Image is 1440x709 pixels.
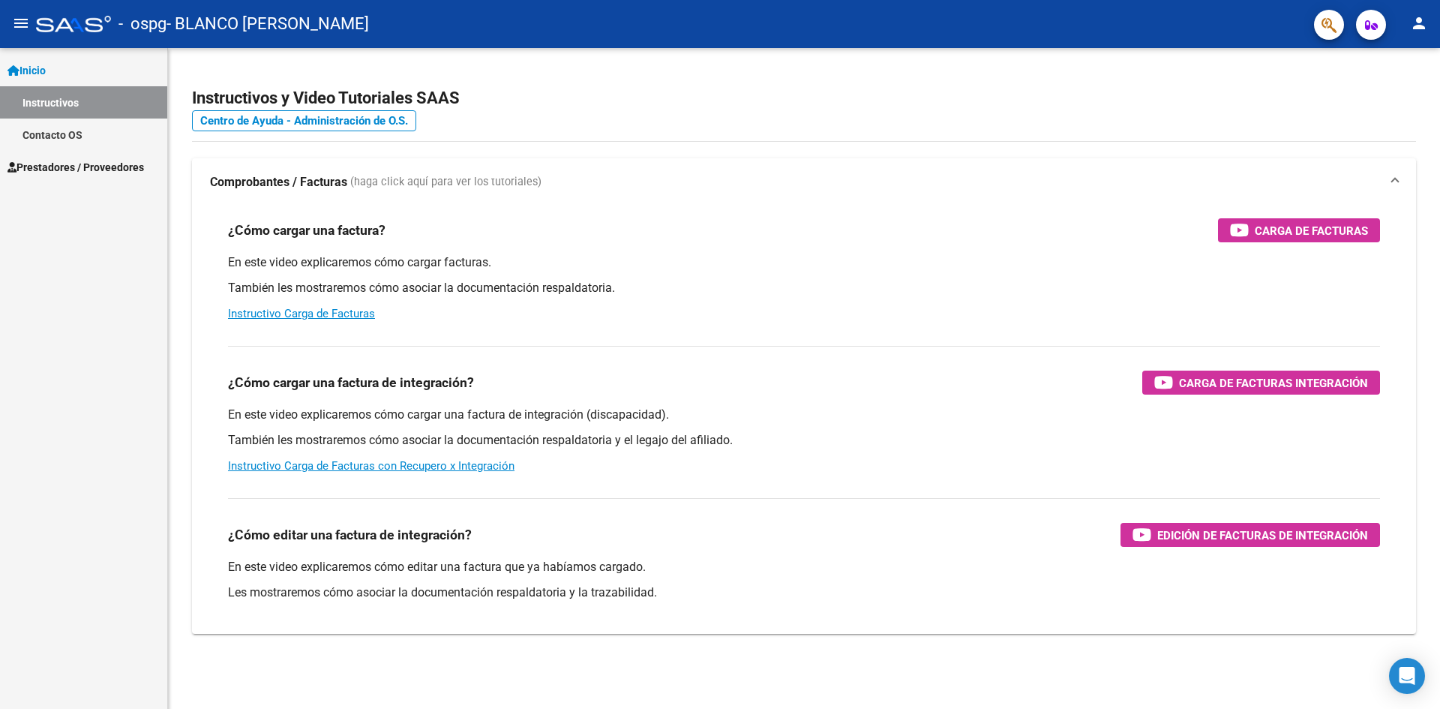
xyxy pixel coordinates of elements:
h3: ¿Cómo cargar una factura? [228,220,385,241]
span: Prestadores / Proveedores [7,159,144,176]
mat-expansion-panel-header: Comprobantes / Facturas (haga click aquí para ver los tutoriales) [192,158,1416,206]
a: Centro de Ayuda - Administración de O.S. [192,110,416,131]
div: Open Intercom Messenger [1389,658,1425,694]
button: Carga de Facturas [1218,218,1380,242]
mat-icon: menu [12,14,30,32]
strong: Comprobantes / Facturas [210,174,347,191]
p: También les mostraremos cómo asociar la documentación respaldatoria. [228,280,1380,296]
div: Comprobantes / Facturas (haga click aquí para ver los tutoriales) [192,206,1416,634]
h2: Instructivos y Video Tutoriales SAAS [192,84,1416,113]
span: - BLANCO [PERSON_NAME] [166,8,369,41]
p: También les mostraremos cómo asociar la documentación respaldatoria y el legajo del afiliado. [228,432,1380,449]
p: En este video explicaremos cómo cargar una factura de integración (discapacidad). [228,407,1380,423]
button: Edición de Facturas de integración [1120,523,1380,547]
h3: ¿Cómo cargar una factura de integración? [228,372,474,393]
p: En este video explicaremos cómo cargar facturas. [228,254,1380,271]
span: Carga de Facturas [1255,221,1368,240]
a: Instructivo Carga de Facturas con Recupero x Integración [228,459,514,473]
span: Carga de Facturas Integración [1179,374,1368,392]
a: Instructivo Carga de Facturas [228,307,375,320]
button: Carga de Facturas Integración [1142,371,1380,395]
h3: ¿Cómo editar una factura de integración? [228,524,472,545]
mat-icon: person [1410,14,1428,32]
p: Les mostraremos cómo asociar la documentación respaldatoria y la trazabilidad. [228,584,1380,601]
span: - ospg [118,8,166,41]
p: En este video explicaremos cómo editar una factura que ya habíamos cargado. [228,559,1380,575]
span: Inicio [7,62,46,79]
span: (haga click aquí para ver los tutoriales) [350,174,541,191]
span: Edición de Facturas de integración [1157,526,1368,545]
